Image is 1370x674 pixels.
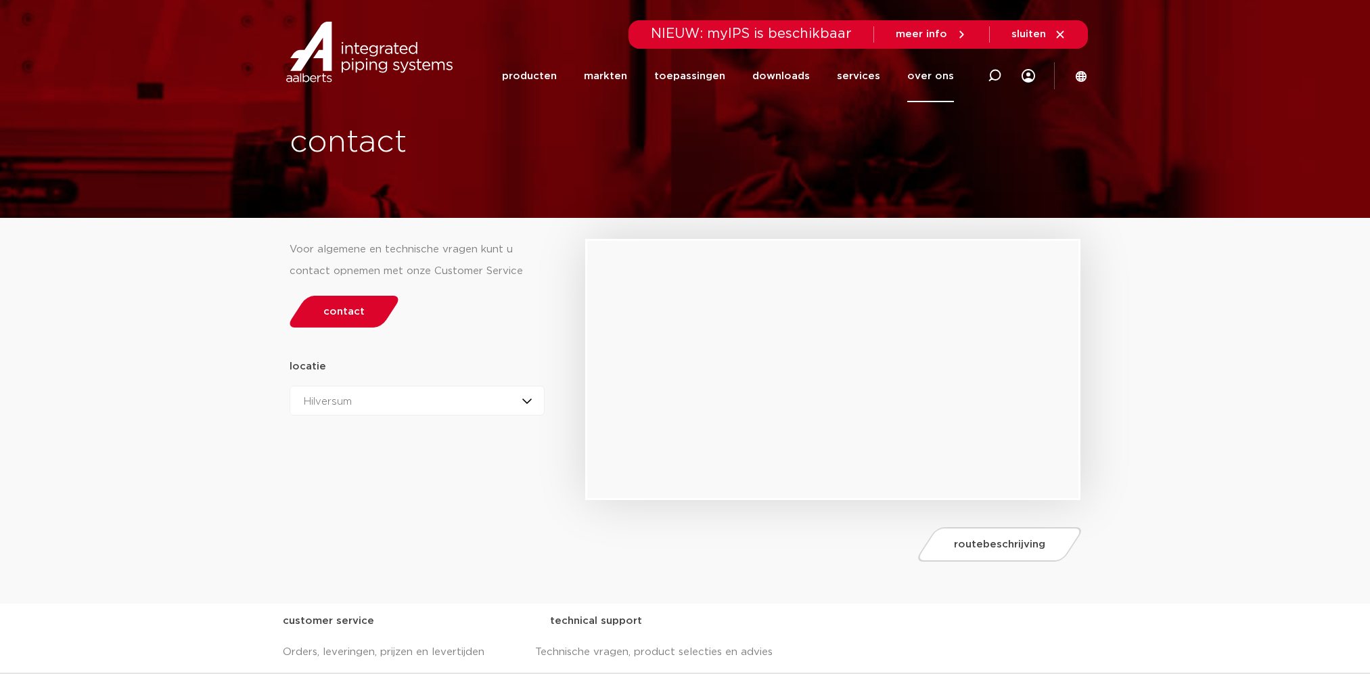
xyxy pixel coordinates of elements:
[286,296,402,328] a: contact
[283,616,642,626] strong: customer service technical support
[1011,28,1066,41] a: sluiten
[837,50,880,102] a: services
[502,50,557,102] a: producten
[896,28,967,41] a: meer info
[907,50,954,102] a: over ons
[290,121,735,164] h1: contact
[752,50,810,102] a: downloads
[896,29,947,39] span: meer info
[323,307,365,317] span: contact
[915,527,1085,562] a: routebeschrijving
[651,27,852,41] span: NIEUW: myIPS is beschikbaar
[654,50,725,102] a: toepassingen
[290,239,545,282] div: Voor algemene en technische vragen kunt u contact opnemen met onze Customer Service
[290,361,326,372] strong: locatie
[954,539,1045,549] span: routebeschrijving
[584,50,627,102] a: markten
[283,642,1088,663] p: Orders, leveringen, prijzen en levertijden Technische vragen, product selecties en advies
[304,397,352,407] span: Hilversum
[1011,29,1046,39] span: sluiten
[502,50,954,102] nav: Menu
